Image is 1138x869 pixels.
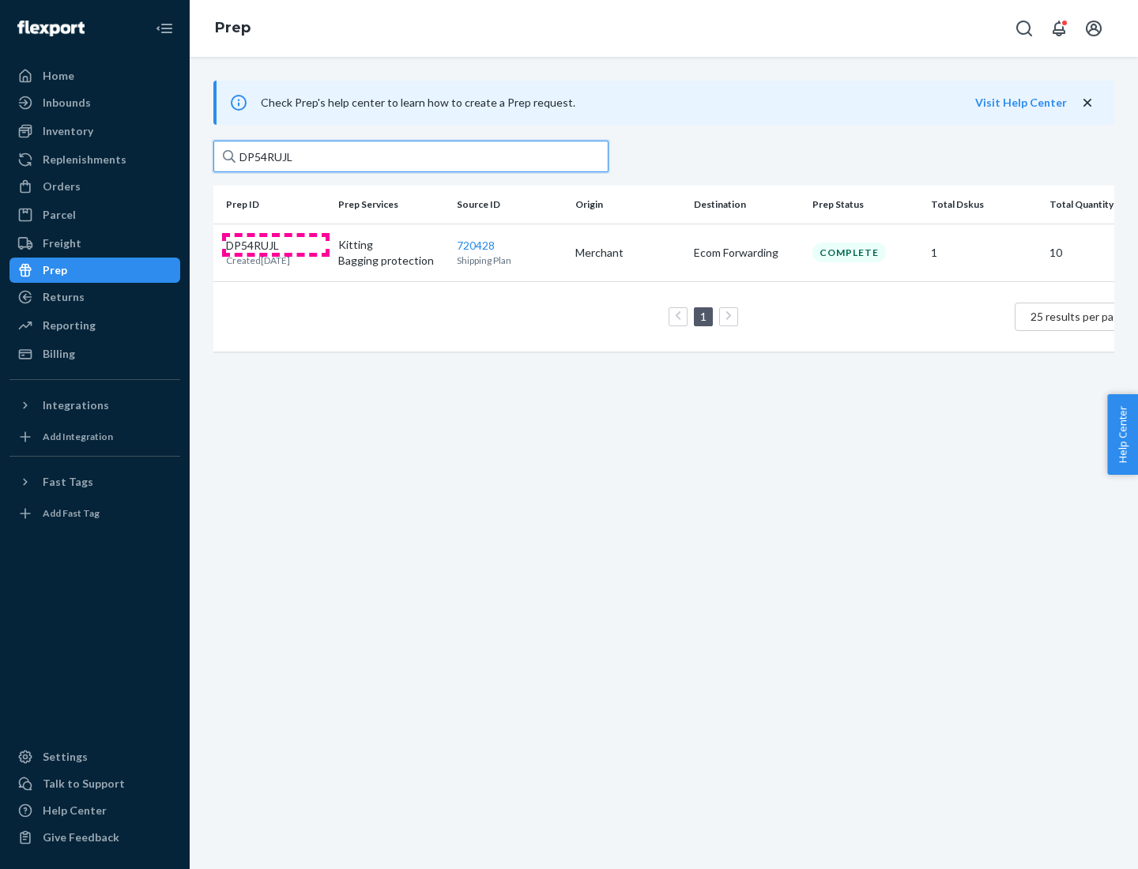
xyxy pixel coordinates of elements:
a: Inbounds [9,90,180,115]
a: Talk to Support [9,771,180,796]
p: Bagging protection [338,253,444,269]
a: 720428 [457,239,495,252]
th: Total Dskus [925,186,1043,224]
a: Reporting [9,313,180,338]
a: Prep [215,19,251,36]
p: DP54RUJL [226,238,290,254]
button: Visit Help Center [975,95,1067,111]
a: Billing [9,341,180,367]
button: Integrations [9,393,180,418]
div: Replenishments [43,152,126,167]
ol: breadcrumbs [202,6,263,51]
p: Created [DATE] [226,254,290,267]
div: Settings [43,749,88,765]
div: Integrations [43,397,109,413]
th: Source ID [450,186,569,224]
p: Shipping Plan [457,254,563,267]
a: Add Fast Tag [9,501,180,526]
a: Prep [9,258,180,283]
th: Prep Services [332,186,450,224]
span: Check Prep's help center to learn how to create a Prep request. [261,96,575,109]
button: Open account menu [1078,13,1110,44]
button: Fast Tags [9,469,180,495]
a: Page 1 is your current page [697,310,710,323]
img: Flexport logo [17,21,85,36]
div: Prep [43,262,67,278]
th: Prep ID [213,186,332,224]
div: Home [43,68,74,84]
a: Help Center [9,798,180,823]
p: 1 [931,245,1037,261]
p: Merchant [575,245,681,261]
span: 25 results per page [1031,310,1126,323]
a: Home [9,63,180,88]
th: Origin [569,186,688,224]
button: close [1080,95,1095,111]
a: Freight [9,231,180,256]
button: Help Center [1107,394,1138,475]
input: Search prep jobs [213,141,609,172]
button: Open Search Box [1008,13,1040,44]
th: Prep Status [806,186,925,224]
button: Close Navigation [149,13,180,44]
div: Help Center [43,803,107,818]
div: Reporting [43,318,96,333]
a: Inventory [9,118,180,144]
button: Open notifications [1043,13,1075,44]
div: Inbounds [43,95,91,111]
div: Parcel [43,207,76,223]
a: Settings [9,744,180,769]
a: Orders [9,174,180,199]
div: Fast Tags [43,474,93,490]
div: Billing [43,346,75,362]
div: Add Integration [43,430,113,443]
div: Complete [812,243,886,262]
a: Returns [9,284,180,310]
div: Freight [43,235,81,251]
a: Replenishments [9,147,180,172]
div: Returns [43,289,85,305]
div: Inventory [43,123,93,139]
p: Kitting [338,237,444,253]
button: Give Feedback [9,825,180,850]
p: Ecom Forwarding [694,245,800,261]
a: Parcel [9,202,180,228]
div: Talk to Support [43,776,125,792]
th: Destination [688,186,806,224]
a: Add Integration [9,424,180,450]
div: Orders [43,179,81,194]
div: Give Feedback [43,829,119,845]
div: Add Fast Tag [43,506,100,520]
